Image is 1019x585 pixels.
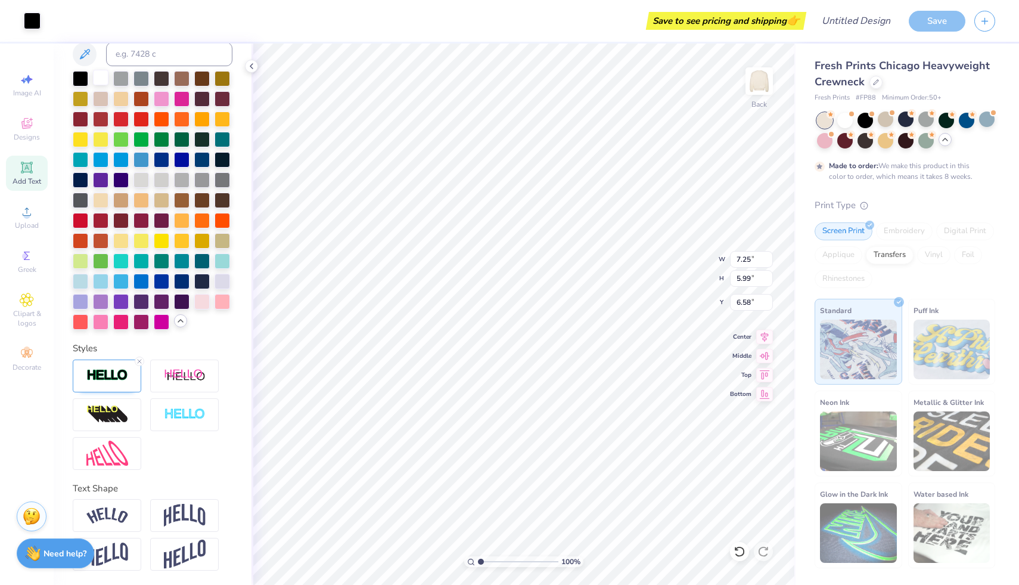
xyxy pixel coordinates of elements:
[86,543,128,566] img: Flag
[914,396,984,408] span: Metallic & Glitter Ink
[954,246,982,264] div: Foil
[730,352,751,360] span: Middle
[747,69,771,93] img: Back
[18,265,36,274] span: Greek
[86,507,128,524] img: Arc
[815,270,872,288] div: Rhinestones
[751,99,767,110] div: Back
[86,405,128,424] img: 3d Illusion
[787,13,800,27] span: 👉
[730,390,751,398] span: Bottom
[815,246,862,264] div: Applique
[73,482,232,496] div: Text Shape
[936,222,994,240] div: Digital Print
[820,320,897,379] img: Standard
[106,42,232,66] input: e.g. 7428 c
[829,161,878,171] strong: Made to order:
[876,222,933,240] div: Embroidery
[86,441,128,466] img: Free Distort
[914,304,939,317] span: Puff Ink
[829,160,975,182] div: We make this product in this color to order, which means it takes 8 weeks.
[15,221,39,230] span: Upload
[820,304,852,317] span: Standard
[856,93,876,103] span: # FP88
[914,488,968,500] span: Water based Ink
[882,93,942,103] span: Minimum Order: 50 +
[86,369,128,382] img: Stroke
[812,9,900,33] input: Untitled Design
[866,246,914,264] div: Transfers
[820,396,849,408] span: Neon Ink
[914,320,990,379] img: Puff Ink
[820,411,897,471] img: Neon Ink
[13,177,41,186] span: Add Text
[820,503,897,563] img: Glow in the Dark Ink
[820,488,888,500] span: Glow in the Dark Ink
[815,199,995,212] div: Print Type
[164,408,206,422] img: Negative Space
[561,556,580,567] span: 100 %
[164,540,206,569] img: Rise
[914,411,990,471] img: Metallic & Glitter Ink
[44,548,86,559] strong: Need help?
[730,371,751,379] span: Top
[164,504,206,527] img: Arch
[649,12,803,30] div: Save to see pricing and shipping
[917,246,950,264] div: Vinyl
[914,503,990,563] img: Water based Ink
[13,88,41,98] span: Image AI
[14,132,40,142] span: Designs
[730,333,751,341] span: Center
[73,342,232,355] div: Styles
[815,222,872,240] div: Screen Print
[6,309,48,328] span: Clipart & logos
[164,369,206,383] img: Shadow
[13,363,41,372] span: Decorate
[815,93,850,103] span: Fresh Prints
[815,58,990,89] span: Fresh Prints Chicago Heavyweight Crewneck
